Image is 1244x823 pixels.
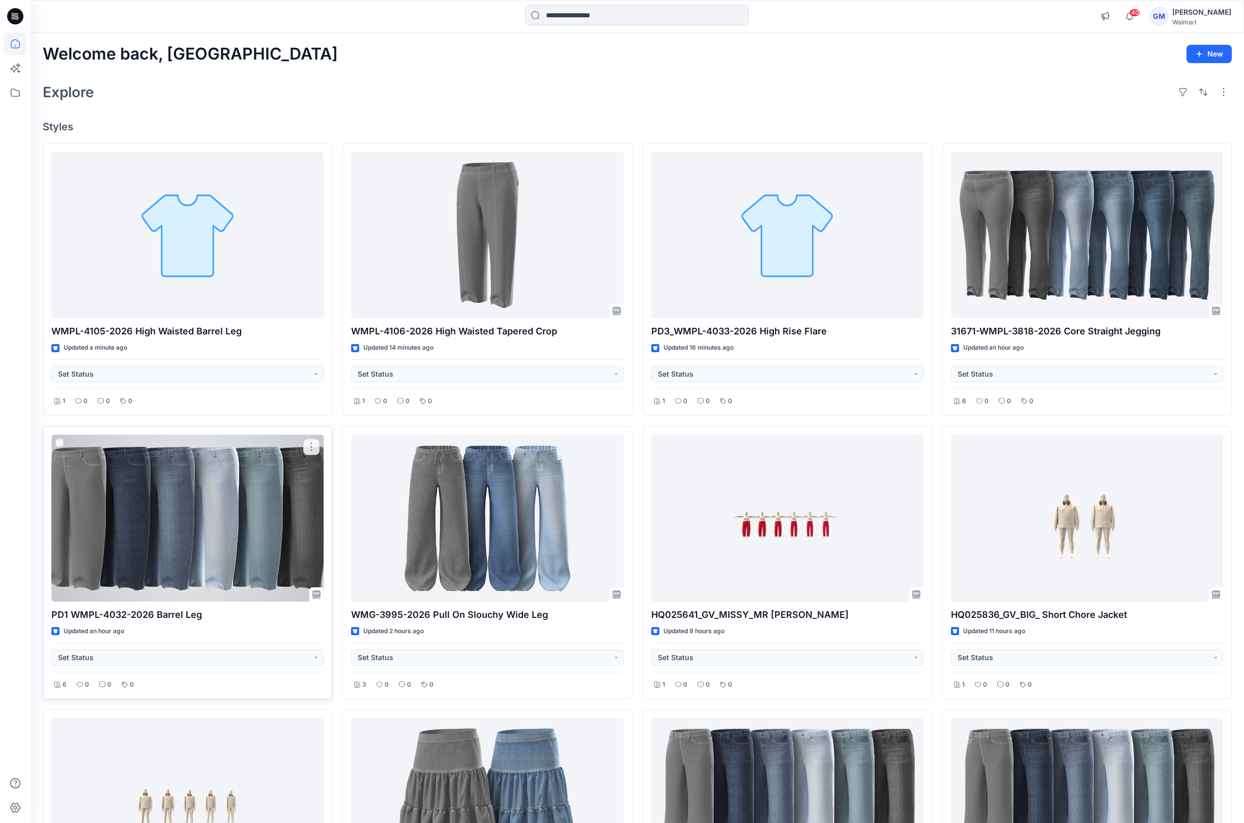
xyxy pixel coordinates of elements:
p: 0 [1029,396,1033,407]
p: 0 [728,396,732,407]
p: Updated 9 hours ago [663,626,725,637]
p: Updated 14 minutes ago [363,343,433,353]
a: PD3_WMPL-4033-2026 High Rise Flare [651,152,923,319]
p: WMG-3995-2026 Pull On Slouchy Wide Leg [351,608,623,622]
p: 0 [1028,679,1032,690]
div: [PERSON_NAME] [1172,6,1231,18]
p: 3 [362,679,366,690]
a: WMPL-4106-2026 High Waisted Tapered Crop [351,152,623,319]
p: 1 [662,396,665,407]
h4: Styles [43,121,1232,133]
p: 6 [962,396,966,407]
p: 0 [985,396,989,407]
p: HQ025641_GV_MISSY_MR [PERSON_NAME] [651,608,923,622]
p: 0 [383,396,387,407]
div: GM [1150,7,1168,25]
a: HQ025641_GV_MISSY_MR Barrel Leg Jean [651,435,923,602]
p: 0 [406,396,410,407]
p: 1 [362,396,365,407]
p: 0 [706,396,710,407]
p: 0 [385,679,389,690]
p: 0 [429,679,433,690]
p: 0 [428,396,432,407]
a: WMG-3995-2026 Pull On Slouchy Wide Leg [351,435,623,602]
p: Updated an hour ago [64,626,124,637]
p: 1 [962,679,965,690]
p: Updated 16 minutes ago [663,343,734,353]
p: 0 [83,396,88,407]
p: Updated a minute ago [64,343,127,353]
p: 0 [1007,396,1011,407]
p: WMPL-4105-2026 High Waisted Barrel Leg [51,324,324,338]
p: 0 [130,679,134,690]
a: 31671-WMPL-3818-2026 Core Straight Jegging [951,152,1223,319]
p: 0 [85,679,89,690]
p: 0 [728,679,732,690]
a: WMPL-4105-2026 High Waisted Barrel Leg [51,152,324,319]
p: PD1 WMPL-4032-2026 Barrel Leg [51,608,324,622]
p: 0 [683,396,687,407]
a: PD1 WMPL-4032-2026 Barrel Leg [51,435,324,602]
p: 0 [1005,679,1009,690]
h2: Explore [43,84,94,100]
p: Updated 2 hours ago [363,626,424,637]
p: 0 [983,679,987,690]
div: Walmart [1172,18,1231,26]
p: 0 [407,679,411,690]
p: 1 [662,679,665,690]
p: 0 [106,396,110,407]
p: 6 [63,679,67,690]
span: 40 [1129,9,1140,17]
button: New [1187,45,1232,63]
p: Updated an hour ago [963,343,1024,353]
p: 0 [706,679,710,690]
p: PD3_WMPL-4033-2026 High Rise Flare [651,324,923,338]
p: 0 [683,679,687,690]
p: 31671-WMPL-3818-2026 Core Straight Jegging [951,324,1223,338]
h2: Welcome back, [GEOGRAPHIC_DATA] [43,45,338,64]
p: 0 [107,679,111,690]
p: 0 [128,396,132,407]
a: HQ025836_GV_BIG_ Short Chore Jacket [951,435,1223,602]
p: WMPL-4106-2026 High Waisted Tapered Crop [351,324,623,338]
p: 1 [63,396,65,407]
p: HQ025836_GV_BIG_ Short Chore Jacket [951,608,1223,622]
p: Updated 11 hours ago [963,626,1025,637]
